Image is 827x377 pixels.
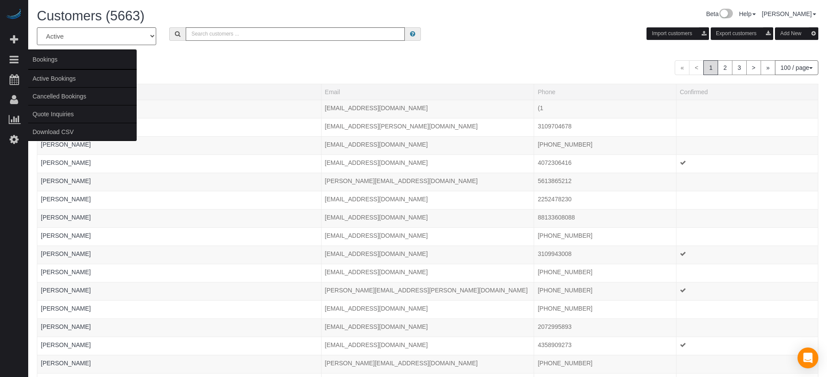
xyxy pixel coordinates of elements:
[41,305,91,312] a: [PERSON_NAME]
[41,367,318,370] div: Tags
[321,355,534,373] td: Email
[775,60,818,75] button: 100 / page
[775,27,818,40] button: Add New
[534,191,676,209] td: Phone
[703,60,718,75] span: 1
[41,323,91,330] a: [PERSON_NAME]
[41,258,318,260] div: Tags
[37,246,322,264] td: Name
[534,136,676,154] td: Phone
[321,154,534,173] td: Email
[28,69,137,141] ul: Bookings
[534,318,676,337] td: Phone
[321,173,534,191] td: Email
[647,27,709,40] button: Import customers
[41,141,91,148] a: [PERSON_NAME]
[37,8,144,23] span: Customers (5663)
[41,313,318,315] div: Tags
[321,84,534,100] th: Email
[739,10,756,17] a: Help
[28,105,137,123] a: Quote Inquiries
[761,60,775,75] a: »
[41,167,318,169] div: Tags
[28,123,137,141] a: Download CSV
[321,282,534,300] td: Email
[321,246,534,264] td: Email
[41,276,318,279] div: Tags
[321,227,534,246] td: Email
[41,341,91,348] a: [PERSON_NAME]
[746,60,761,75] a: >
[321,118,534,136] td: Email
[41,295,318,297] div: Tags
[676,355,818,373] td: Confirmed
[41,131,318,133] div: Tags
[41,287,91,294] a: [PERSON_NAME]
[37,209,322,227] td: Name
[37,100,322,118] td: Name
[718,60,732,75] a: 2
[37,136,322,154] td: Name
[534,246,676,264] td: Phone
[37,118,322,136] td: Name
[711,27,773,40] button: Export customers
[41,222,318,224] div: Tags
[41,240,318,242] div: Tags
[321,136,534,154] td: Email
[37,264,322,282] td: Name
[689,60,704,75] span: <
[676,191,818,209] td: Confirmed
[5,9,23,21] img: Automaid Logo
[28,49,137,69] span: Bookings
[534,173,676,191] td: Phone
[676,118,818,136] td: Confirmed
[534,355,676,373] td: Phone
[186,27,405,41] input: Search customers ...
[41,159,91,166] a: [PERSON_NAME]
[28,70,137,87] a: Active Bookings
[676,300,818,318] td: Confirmed
[321,100,534,118] td: Email
[534,100,676,118] td: Phone
[37,282,322,300] td: Name
[534,264,676,282] td: Phone
[321,191,534,209] td: Email
[28,88,137,105] a: Cancelled Bookings
[321,264,534,282] td: Email
[41,349,318,351] div: Tags
[797,347,818,368] div: Open Intercom Messenger
[321,337,534,355] td: Email
[37,191,322,209] td: Name
[41,250,91,257] a: [PERSON_NAME]
[534,118,676,136] td: Phone
[37,300,322,318] td: Name
[675,60,818,75] nav: Pagination navigation
[732,60,747,75] a: 3
[676,84,818,100] th: Confirmed
[675,60,689,75] span: «
[676,227,818,246] td: Confirmed
[534,154,676,173] td: Phone
[41,185,318,187] div: Tags
[37,154,322,173] td: Name
[41,177,91,184] a: [PERSON_NAME]
[534,300,676,318] td: Phone
[41,331,318,333] div: Tags
[676,209,818,227] td: Confirmed
[41,149,318,151] div: Tags
[534,337,676,355] td: Phone
[676,246,818,264] td: Confirmed
[534,84,676,100] th: Phone
[321,318,534,337] td: Email
[37,227,322,246] td: Name
[676,337,818,355] td: Confirmed
[706,10,733,17] a: Beta
[37,355,322,373] td: Name
[37,84,322,100] th: Name
[534,282,676,300] td: Phone
[676,154,818,173] td: Confirmed
[321,209,534,227] td: Email
[676,318,818,337] td: Confirmed
[719,9,733,20] img: New interface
